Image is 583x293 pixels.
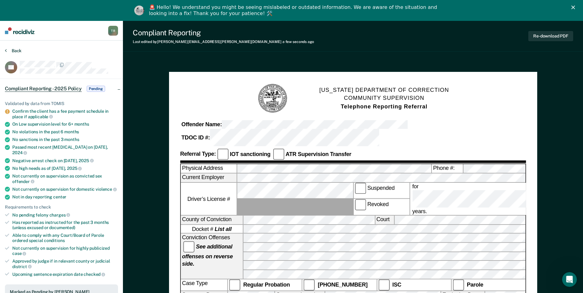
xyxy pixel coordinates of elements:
[12,272,118,277] div: Upcoming sentence expiration date
[286,151,351,157] strong: ATR Supervision Transfer
[12,122,118,127] div: On Low supervision level for 6+
[181,183,237,215] label: Driver’s License #
[12,194,118,200] div: Not in day reporting
[12,264,32,269] span: district
[412,190,581,208] input: for years.
[243,281,290,287] strong: Regular Probation
[192,225,231,232] span: Docket #
[12,220,118,230] div: Has reported as instructed for the past 3 months (unless excused or
[411,183,583,215] label: for years.
[528,31,573,41] button: Re-download PDF
[12,186,118,192] div: Not currently on supervision for domestic
[341,104,427,110] strong: Telephone Reporting Referral
[87,86,105,92] span: Pending
[181,122,222,128] strong: Offender Name:
[183,241,195,253] input: See additional offenses on reverse side.
[355,199,366,210] input: Revoked
[571,6,577,9] div: Close
[96,187,117,192] span: violence
[44,238,65,243] span: conditions
[12,251,26,256] span: case
[5,101,118,106] div: Validated by data from TOMIS
[230,151,270,157] strong: IOT sanctioning
[5,27,34,34] img: Recidiviz
[134,6,144,15] img: Profile image for Kim
[181,174,237,182] label: Current Employer
[375,216,394,224] label: Court
[181,135,210,141] strong: TDOC ID #:
[12,212,118,218] div: No pending felony
[12,166,118,171] div: No high needs as of [DATE],
[53,194,66,199] span: center
[215,226,231,232] strong: List all
[108,26,118,36] div: T R
[273,149,284,160] input: ATR Supervision Transfer
[304,279,315,291] input: [PHONE_NUMBER]
[432,164,463,173] label: Phone #:
[12,145,118,155] div: Passed most recent [MEDICAL_DATA] on [DATE],
[467,281,483,287] strong: Parole
[12,109,118,119] div: Confirm the client has a fee payment schedule in place if applicable
[180,151,216,157] strong: Referral Type:
[217,149,228,160] input: IOT sanctioning
[74,122,89,127] span: months
[5,205,118,210] div: Requirements to check
[12,259,118,269] div: Approved by judge if in relevant county or judicial
[257,83,288,114] img: TN Seal
[319,86,449,111] h1: [US_STATE] DEPARTMENT OF CORRECTION COMMUNITY SUPERVISION
[12,150,27,155] span: 2024
[12,129,118,135] div: No violations in the past 6
[353,183,409,199] label: Suspended
[181,234,243,279] div: Conviction Offenses
[562,272,577,287] iframe: Intercom live chat
[229,279,240,291] input: Regular Probation
[392,281,401,287] strong: ISC
[282,40,314,44] span: a few seconds ago
[181,164,237,173] label: Physical Address
[108,26,118,36] button: TR
[353,199,409,215] label: Revoked
[12,158,118,163] div: Negative arrest check on [DATE],
[64,129,79,134] span: months
[84,272,105,277] span: checked
[318,281,368,287] strong: [PHONE_NUMBER]
[182,243,233,267] strong: See additional offenses on reverse side.
[5,48,22,53] button: Back
[12,233,118,243] div: Able to comply with any Court/Board of Parole ordered special
[133,40,314,44] div: Last edited by [PERSON_NAME][EMAIL_ADDRESS][PERSON_NAME][DOMAIN_NAME]
[133,28,314,37] div: Compliant Reporting
[181,216,243,224] label: County of Conviction
[12,246,118,256] div: Not currently on supervision for highly publicized
[12,137,118,142] div: No sanctions in the past 3
[49,213,70,217] span: charges
[64,137,79,142] span: months
[453,279,464,291] input: Parole
[12,179,34,184] span: offender
[12,174,118,184] div: Not currently on supervision as convicted sex
[355,183,366,194] input: Suspended
[378,279,389,291] input: ISC
[49,225,75,230] span: documented)
[67,166,82,171] span: 2025
[181,279,227,291] div: Case Type
[5,86,82,92] span: Compliant Reporting - 2025 Policy
[79,158,93,163] span: 2025
[149,4,439,17] div: 🚨 Hello! We understand you might be seeing mislabeled or outdated information. We are aware of th...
